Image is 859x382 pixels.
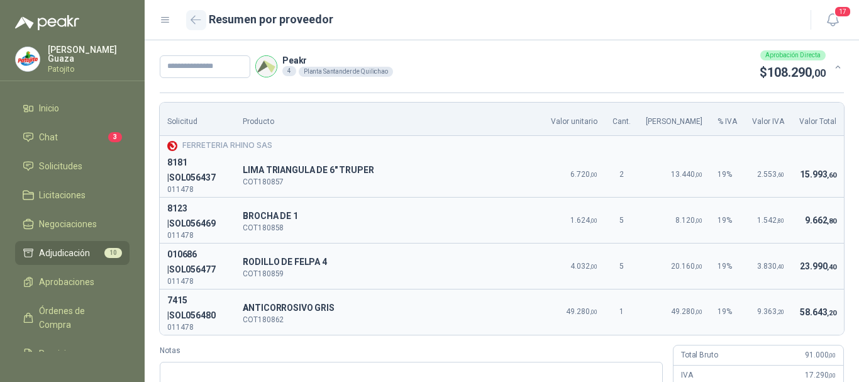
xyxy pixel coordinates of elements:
div: FERRETERIA RHINO SAS [167,140,836,152]
p: Peakr [282,56,393,65]
p: 8181 | SOL056437 [167,155,228,186]
span: ,00 [695,308,702,315]
th: % IVA [710,103,745,136]
span: Aprobaciones [39,275,94,289]
span: 9.363 [757,307,784,316]
span: Órdenes de Compra [39,304,118,332]
a: Negociaciones [15,212,130,236]
img: Company Logo [256,56,277,77]
span: 17 [834,6,851,18]
th: [PERSON_NAME] [638,103,710,136]
p: 8123 | SOL056469 [167,201,228,232]
a: Remisiones [15,342,130,366]
th: Cant. [605,103,638,136]
a: Inicio [15,96,130,120]
div: 4 [282,66,296,76]
div: Planta Santander de Quilichao [299,67,393,77]
th: Valor unitario [543,103,605,136]
p: COT180857 [243,178,536,186]
td: 19 % [710,152,745,197]
span: ANTICORROSIVO GRIS [243,301,536,316]
span: BROCHA DE 1 [243,209,536,224]
span: 49.280 [566,307,597,316]
span: RODILLO DE FELPA 4 [243,255,536,270]
p: $ [760,63,826,82]
span: 17.290 [805,371,836,379]
span: 49.280 [671,307,702,316]
span: 3 [108,132,122,142]
td: 19 % [710,198,745,244]
span: 4.032 [570,262,597,271]
p: L [243,163,536,178]
p: R [243,255,536,270]
th: Valor Total [792,103,844,136]
p: 011478 [167,232,228,239]
a: Licitaciones [15,183,130,207]
span: ,20 [827,309,836,317]
span: ,00 [695,171,702,178]
span: ,00 [590,308,597,315]
p: 011478 [167,278,228,285]
span: 3.830 [757,262,784,271]
p: B [243,209,536,224]
span: ,00 [812,67,826,79]
span: ,00 [828,352,836,359]
span: 1.542 [757,216,784,225]
label: Notas [160,345,663,357]
span: ,20 [777,308,784,315]
span: 108.290 [767,65,826,80]
span: 91.000 [805,351,836,359]
p: 010686 | SOL056477 [167,247,228,278]
span: 8.120 [675,216,702,225]
p: IVA [681,369,693,381]
td: 1 [605,289,638,334]
p: COT180859 [243,270,536,278]
p: [PERSON_NAME] Guaza [48,45,130,63]
span: Solicitudes [39,159,82,173]
span: ,40 [827,263,836,271]
p: Patojito [48,65,130,73]
span: ,00 [590,217,597,224]
span: Adjudicación [39,246,90,260]
td: 19 % [710,289,745,334]
span: ,00 [695,217,702,224]
span: ,60 [827,171,836,179]
a: Chat3 [15,125,130,149]
span: ,40 [777,263,784,270]
span: Chat [39,130,58,144]
span: 6.720 [570,170,597,179]
span: ,00 [590,171,597,178]
td: 5 [605,198,638,244]
td: 19 % [710,244,745,289]
span: LIMA TRIANGULA DE 6" TRUPER [243,163,536,178]
p: Total Bruto [681,349,718,361]
a: Solicitudes [15,154,130,178]
span: ,00 [590,263,597,270]
a: Órdenes de Compra [15,299,130,337]
span: 20.160 [671,262,702,271]
p: 011478 [167,186,228,193]
th: Solicitud [160,103,235,136]
span: 1.624 [570,216,597,225]
img: Company Logo [167,141,177,151]
td: 2 [605,152,638,197]
span: 9.662 [805,215,836,225]
span: ,60 [777,171,784,178]
a: Aprobaciones [15,270,130,294]
span: 58.643 [800,307,836,317]
p: A [243,301,536,316]
span: 15.993 [800,169,836,179]
span: 13.440 [671,170,702,179]
h2: Resumen por proveedor [209,11,333,28]
th: Valor IVA [745,103,792,136]
span: ,80 [827,217,836,225]
span: Licitaciones [39,188,86,202]
p: COT180862 [243,316,536,323]
img: Logo peakr [15,15,79,30]
p: 7415 | SOL056480 [167,293,228,323]
span: 23.990 [800,261,836,271]
p: 011478 [167,323,228,331]
div: Aprobación Directa [760,50,826,60]
span: Inicio [39,101,59,115]
td: 5 [605,244,638,289]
